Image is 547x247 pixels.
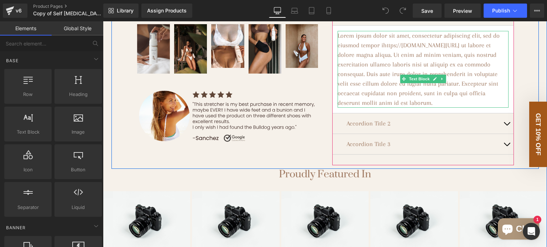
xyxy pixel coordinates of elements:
[244,97,397,107] p: Accordion Title 2
[6,128,50,136] span: Text Block
[303,4,320,18] a: Tablet
[3,4,27,18] a: v6
[432,92,439,134] span: GET 10% OFF
[444,4,481,18] a: Preview
[426,80,444,146] div: GET 10% OFF
[183,3,215,47] img: Self Tanning Foam
[103,4,139,18] a: New Library
[453,7,472,15] span: Preview
[117,7,134,14] span: Library
[421,7,433,15] span: Save
[335,53,343,62] a: Expand / Collapse
[147,8,187,14] div: Assign Products
[6,204,50,211] span: Separator
[6,91,50,98] span: Row
[6,166,50,173] span: Icon
[5,224,26,231] span: Banner
[523,223,540,240] div: Open Intercom Messenger
[320,4,337,18] a: Mobile
[530,4,544,18] button: More
[57,91,100,98] span: Heading
[57,204,100,211] span: Liquid
[244,118,397,128] p: Accordion Title 3
[286,4,303,18] a: Laptop
[52,21,103,36] a: Global Style
[393,197,438,220] inbox-online-store-chat: Shopify online store chat
[57,166,100,173] span: Button
[304,53,328,62] span: Text Block
[379,4,393,18] button: Undo
[396,4,410,18] button: Redo
[33,11,101,16] span: Copy of Self [MEDICAL_DATA] Foam 1 - 10k Call - Warda
[484,4,527,18] button: Publish
[235,10,406,86] p: Lorem ipsum dolor sit amet, consectetur adipiscing elit, sed do eiusmod tempor ihttps://[DOMAIN_N...
[57,128,100,136] span: Image
[33,4,115,9] a: Product Pages
[269,4,286,18] a: Desktop
[492,8,510,14] span: Publish
[14,6,23,15] div: v6
[71,3,104,52] img: Self Tanning Foam
[5,57,19,64] span: Base
[146,3,178,52] img: Self Tanning Foam
[108,3,141,47] img: Self Tanning Foam
[34,3,67,52] img: Self Tanning Foam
